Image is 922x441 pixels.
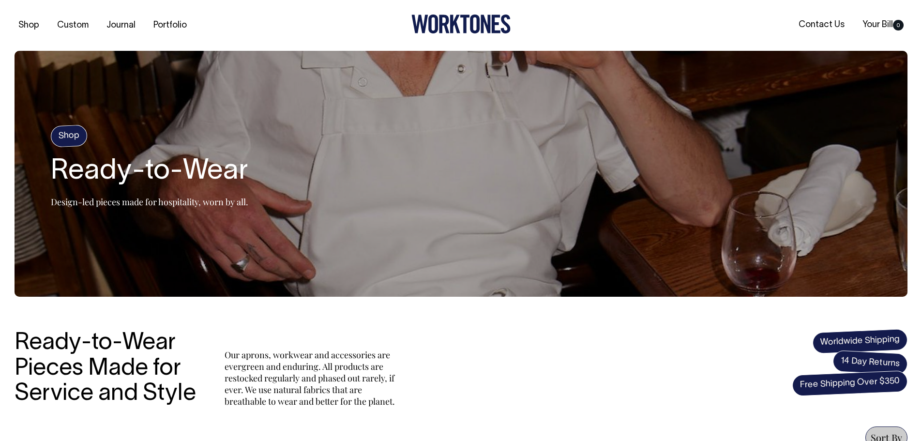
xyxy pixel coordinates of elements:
[51,156,248,187] h2: Ready-to-Wear
[15,331,203,407] h3: Ready-to-Wear Pieces Made for Service and Style
[50,124,88,147] h4: Shop
[832,350,908,375] span: 14 Day Returns
[792,370,908,396] span: Free Shipping Over $350
[103,17,139,33] a: Journal
[893,20,904,30] span: 0
[859,17,907,33] a: Your Bill0
[812,329,908,354] span: Worldwide Shipping
[225,349,399,407] p: Our aprons, workwear and accessories are evergreen and enduring. All products are restocked regul...
[795,17,848,33] a: Contact Us
[150,17,191,33] a: Portfolio
[53,17,92,33] a: Custom
[51,196,248,208] p: Design-led pieces made for hospitality, worn by all.
[15,17,43,33] a: Shop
